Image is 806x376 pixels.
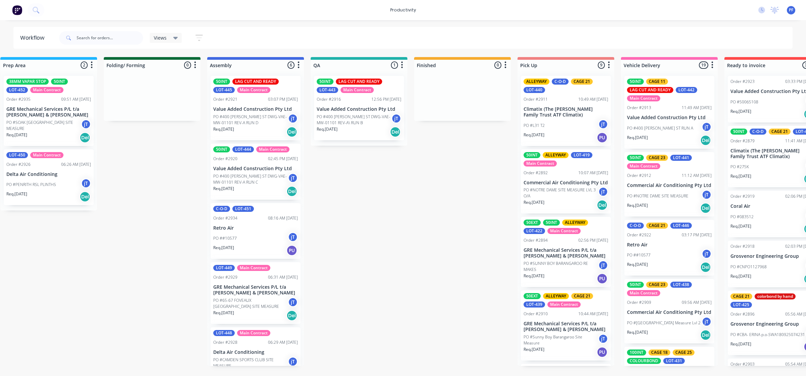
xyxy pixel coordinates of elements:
[6,120,81,132] p: PO #SOAK [GEOGRAPHIC_DATA] SITE MEASURE
[213,297,288,310] p: PO #65-67 FOVEAUX [GEOGRAPHIC_DATA] SITE MEASURE
[288,232,298,242] div: jT
[578,96,608,102] div: 10:49 AM [DATE]
[730,302,752,308] div: LOT-425
[213,186,234,192] p: Req. [DATE]
[627,79,644,85] div: 50INT
[730,361,755,367] div: Order #2903
[213,215,237,221] div: Order #2934
[730,164,749,170] p: PO #275K
[627,290,660,296] div: Main Contract
[213,114,288,126] p: PO #400 [PERSON_NAME] ST DWG-VAE-MW-01101 REV-A RUN D
[571,152,592,158] div: LOT-419
[521,76,611,146] div: ALLEYWAYC-O-DCAGE 21LOT-440Order #291110:49 AM [DATE]Climatix (The [PERSON_NAME] Family Trust ATF...
[598,119,608,129] div: jT
[627,282,644,288] div: 50INT
[682,173,712,179] div: 11:12 AM [DATE]
[213,79,230,85] div: 50INT
[6,182,56,188] p: PO #PENRITH RSL PLINTHS
[627,173,651,179] div: Order #2912
[213,339,237,345] div: Order #2928
[213,245,234,251] p: Req. [DATE]
[232,146,254,152] div: LOT-444
[12,5,22,15] img: Factory
[627,310,712,315] p: Commercial Air Conditioning Pty Ltd
[213,146,230,152] div: 50INT
[237,330,270,336] div: Main Contract
[627,87,673,93] div: LAG CUT AND READY
[627,135,648,141] p: Req. [DATE]
[700,330,711,340] div: Del
[524,321,608,332] p: GRE Mechanical Services P/L t/a [PERSON_NAME] & [PERSON_NAME]
[213,265,235,271] div: LOT-449
[213,349,298,355] p: Delta Air Conditioning
[211,144,301,200] div: 50INTLOT-444Main ContractOrder #292002:45 PM [DATE]Value Added Construction Pty LtdPO #400 [PERSO...
[524,123,545,129] p: PO #L31 T2
[6,96,31,102] div: Order #2935
[317,79,333,85] div: 50INT
[627,125,693,131] p: PO #400 [PERSON_NAME] ST RUN A
[288,173,298,183] div: jT
[730,311,755,317] div: Order #2896
[213,173,288,185] p: PO #400 [PERSON_NAME] ST DWG-VAE-MW-01101 REV-A RUN C
[730,273,751,279] p: Req. [DATE]
[547,228,581,234] div: Main Contract
[524,87,545,93] div: LOT-440
[624,152,714,217] div: 50INTCAGE 23LOT-441Main ContractOrder #291211:12 AM [DATE]Commercial Air Conditioning Pty LtdPO #...
[627,262,648,268] p: Req. [DATE]
[730,243,755,249] div: Order #2918
[598,187,608,197] div: jT
[624,279,714,343] div: 50INTCAGE 23LOT-438Main ContractOrder #290909:56 AM [DATE]Commercial Air Conditioning Pty LtdPO #...
[702,122,712,132] div: jT
[232,206,254,212] div: LOT-451
[755,293,796,299] div: colorbond by hand
[646,223,668,229] div: CAGE 21
[627,320,701,326] p: PO #[GEOGRAPHIC_DATA] Measure Lvl 2
[288,113,298,124] div: jT
[552,79,569,85] div: C-O-D
[288,297,298,307] div: jT
[237,87,270,93] div: Main Contract
[61,161,91,168] div: 06:26 AM [DATE]
[627,163,660,169] div: Main Contract
[268,96,298,102] div: 03:07 PM [DATE]
[627,193,688,199] p: PO #NOTRE DAME SITE MEASURE
[627,105,651,111] div: Order #2913
[317,96,341,102] div: Order #2916
[627,202,648,208] p: Req. [DATE]
[524,96,548,102] div: Order #2911
[524,199,544,205] p: Req. [DATE]
[673,349,695,356] div: CAGE 25
[524,301,545,308] div: LOT-439
[286,245,297,256] div: PU
[268,339,298,345] div: 06:29 AM [DATE]
[61,96,91,102] div: 09:51 AM [DATE]
[6,132,27,138] p: Req. [DATE]
[624,220,714,276] div: C-O-DCAGE 21LOT-446Order #292203:17 PM [DATE]Retro AirPO ##10577jTReq.[DATE]Del
[543,152,569,158] div: ALLEYWAY
[730,173,751,179] p: Req. [DATE]
[524,187,598,199] p: PO #NOTRE DAME SITE MEASURE LVL 3 O/A
[627,95,660,101] div: Main Contract
[524,237,548,243] div: Order #2894
[314,76,404,140] div: 50INTLAG CUT AND READYLOT-443Main ContractOrder #291612:56 PM [DATE]Value Added Construction Pty ...
[627,242,712,248] p: Retro Air
[6,172,91,177] p: Delta Air Conditioning
[213,126,234,132] p: Req. [DATE]
[524,106,608,118] p: Climatix (The [PERSON_NAME] Family Trust ATF Climatix)
[524,220,541,226] div: 50EXT
[524,261,598,273] p: PO #SUNNY BOY BARANGAROO RE MAKES
[524,247,608,259] p: GRE Mechanical Services P/L t/a [PERSON_NAME] & [PERSON_NAME]
[211,203,301,259] div: C-O-DLOT-451Order #293408:16 AM [DATE]Retro AirPO ##10577jTReq.[DATE]PU
[597,273,608,284] div: PU
[371,96,401,102] div: 12:56 PM [DATE]
[4,149,94,205] div: LOT-450Main ContractOrder #292606:26 AM [DATE]Delta Air ConditioningPO #PENRITH RSL PLINTHSjTReq....
[682,105,712,111] div: 11:49 AM [DATE]
[663,358,685,364] div: LOT-431
[627,155,644,161] div: 50INT
[213,274,237,280] div: Order #2929
[702,190,712,200] div: jT
[670,155,692,161] div: LOT-441
[524,160,557,167] div: Main Contract
[211,262,301,324] div: LOT-449Main ContractOrder #292906:31 AM [DATE]GRE Mechanical Services P/L t/a [PERSON_NAME] & [PE...
[578,311,608,317] div: 10:44 AM [DATE]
